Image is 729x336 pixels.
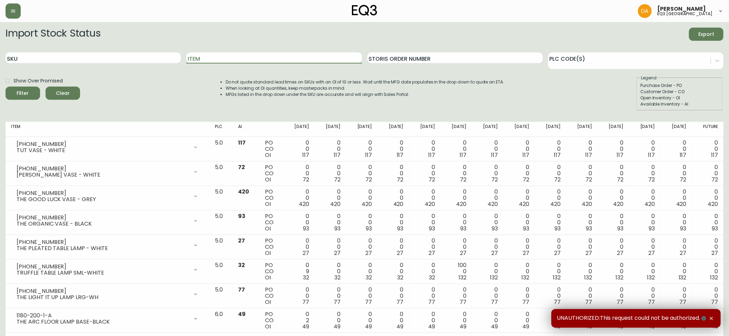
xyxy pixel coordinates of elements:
[238,286,245,294] span: 77
[680,176,687,184] span: 72
[428,298,435,306] span: 77
[17,239,189,245] div: [PHONE_NUMBER]
[509,189,529,207] div: 0 0
[397,151,404,159] span: 117
[540,140,561,158] div: 0 0
[238,310,246,318] span: 49
[657,12,712,16] h5: eq3 [GEOGRAPHIC_DATA]
[233,122,259,137] th: AI
[698,262,718,281] div: 0 0
[265,151,271,159] span: OI
[303,274,309,281] span: 32
[572,287,592,305] div: 0 0
[51,89,75,98] span: Clear
[289,262,309,281] div: 0 9
[209,259,233,284] td: 5.0
[477,311,498,330] div: 0 0
[446,164,466,183] div: 0 0
[572,262,592,281] div: 0 0
[11,140,204,155] div: [PHONE_NUMBER]TUT VASE - WHITE
[265,140,278,158] div: PO CO
[238,212,245,220] span: 93
[460,176,466,184] span: 72
[383,287,403,305] div: 0 0
[472,122,503,137] th: [DATE]
[708,200,718,208] span: 420
[618,225,624,233] span: 93
[330,200,341,208] span: 420
[415,189,435,207] div: 0 0
[487,200,498,208] span: 420
[302,298,309,306] span: 77
[265,311,278,330] div: PO CO
[238,139,246,147] span: 117
[352,238,372,256] div: 0 0
[460,298,466,306] span: 77
[352,189,372,207] div: 0 0
[649,249,655,257] span: 27
[553,274,561,281] span: 132
[320,140,341,158] div: 0 0
[397,298,404,306] span: 77
[698,189,718,207] div: 0 0
[698,287,718,305] div: 0 0
[320,238,341,256] div: 0 0
[572,238,592,256] div: 0 0
[554,225,561,233] span: 93
[334,274,341,281] span: 32
[302,151,309,159] span: 117
[383,140,403,158] div: 0 0
[17,270,189,276] div: TRUFFLE TABLE LAMP SML-WHITE
[352,5,377,16] img: logo
[634,262,655,281] div: 0 0
[383,262,403,281] div: 0 0
[346,122,377,137] th: [DATE]
[265,225,271,233] span: OI
[320,213,341,232] div: 0 0
[491,249,498,257] span: 27
[446,262,466,281] div: 100 0
[352,311,372,330] div: 0 0
[226,91,504,98] li: MFGs listed in the drop down under the SKU are accurate and will align with Sales Portal.
[491,298,498,306] span: 77
[460,225,466,233] span: 93
[603,189,623,207] div: 0 0
[265,298,271,306] span: OI
[616,274,624,281] span: 132
[540,311,561,330] div: 0 0
[446,140,466,158] div: 0 0
[238,163,245,171] span: 72
[17,294,189,300] div: THE LIGHT IT UP LAMP LRG-WH
[598,122,629,137] th: [DATE]
[441,122,472,137] th: [DATE]
[289,189,309,207] div: 0 0
[586,225,592,233] span: 93
[209,137,233,161] td: 5.0
[265,189,278,207] div: PO CO
[320,164,341,183] div: 0 0
[540,262,561,281] div: 0 0
[428,176,435,184] span: 72
[649,176,655,184] span: 72
[584,274,592,281] span: 132
[17,221,189,227] div: THE ORGANIC VASE - BLACK
[415,213,435,232] div: 0 0
[522,151,529,159] span: 117
[680,151,687,159] span: 117
[429,225,435,233] span: 93
[477,140,498,158] div: 0 0
[566,122,598,137] th: [DATE]
[226,85,504,91] li: When looking at OI quantities, keep masterpacks in mind.
[352,287,372,305] div: 0 0
[6,28,100,41] h2: Import Stock Status
[365,151,372,159] span: 117
[303,249,309,257] span: 27
[320,287,341,305] div: 0 0
[11,189,204,204] div: [PHONE_NUMBER]THE GOOD LUCK VASE - GREY
[6,87,40,100] button: Filter
[676,200,687,208] span: 420
[572,164,592,183] div: 0 0
[647,274,655,281] span: 132
[490,274,498,281] span: 132
[640,95,719,101] div: Open Inventory - OI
